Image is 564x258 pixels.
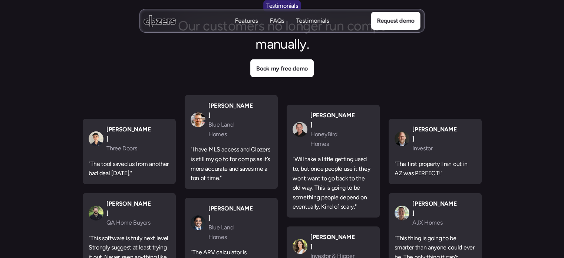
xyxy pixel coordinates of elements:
[412,199,457,218] p: [PERSON_NAME]
[250,59,314,77] a: Book my free demo
[296,25,329,33] p: Testimonials
[235,17,258,25] p: Features
[270,25,284,33] p: FAQs
[412,125,457,144] p: [PERSON_NAME]
[208,120,253,139] p: Blue Land Homes
[235,17,258,25] a: FeaturesFeatures
[377,16,414,26] p: Request demo
[310,232,355,251] p: [PERSON_NAME]
[106,144,151,153] p: Three Doors
[106,218,151,228] p: QA Home Buyers
[256,64,308,74] p: Book my free demo
[208,101,253,120] p: [PERSON_NAME]
[293,154,374,212] p: "Will take a little getting used to, but once people use it they wont want to go back to the old ...
[191,145,272,183] p: "I have MLS access and Clozers is still my go to for comps as it’s more accurate and saves me a t...
[235,25,258,33] p: Features
[371,12,420,30] a: Request demo
[270,17,284,25] p: FAQs
[208,223,253,242] p: Blue Land Homes
[89,159,170,178] p: "The tool saved us from another bad deal [DATE]."
[270,17,284,25] a: FAQsFAQs
[395,159,476,178] p: "The first property I ran out in AZ was PERFECT!"
[296,17,329,25] p: Testimonials
[106,125,151,144] p: [PERSON_NAME]
[296,17,329,25] a: TestimonialsTestimonials
[412,218,457,228] p: AJX Homes
[310,111,355,130] p: [PERSON_NAME]
[106,199,151,218] p: [PERSON_NAME]
[412,144,457,153] p: Investor
[310,130,355,148] p: HoneyBird Homes
[208,204,253,223] p: [PERSON_NAME]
